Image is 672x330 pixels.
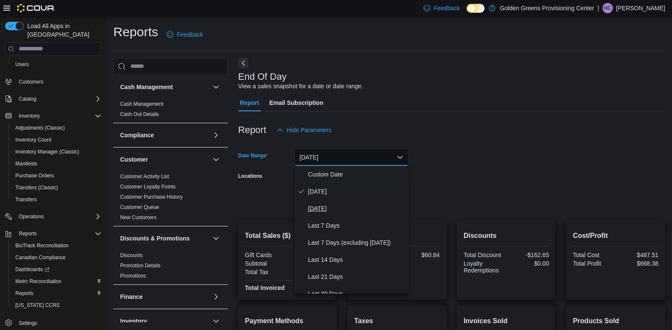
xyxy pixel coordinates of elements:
button: Inventory [15,111,43,121]
div: Discounts & Promotions [113,250,228,284]
a: Dashboards [9,263,105,275]
button: Inventory [211,316,221,326]
button: Reports [15,229,40,239]
h3: Report [238,125,266,135]
button: Users [9,58,105,70]
h3: End Of Day [238,72,287,82]
span: Load All Apps in [GEOGRAPHIC_DATA] [24,22,101,39]
button: Inventory [2,110,105,122]
button: Settings [2,316,105,329]
span: Inventory [19,113,40,119]
div: $0.00 [508,260,549,267]
button: Inventory Count [9,134,105,146]
div: -$162.65 [508,252,549,258]
span: Customers [15,76,101,87]
span: Last 21 Days [308,272,405,282]
div: $487.51 [617,252,658,258]
span: [US_STATE] CCRS [15,302,60,309]
span: Transfers [12,194,101,205]
h2: Taxes [354,316,440,326]
span: Transfers (Classic) [12,182,101,193]
a: Metrc Reconciliation [12,276,65,287]
span: Report [240,94,259,111]
label: Date Range [238,152,268,159]
div: View a sales snapshot for a date or date range. [238,82,363,91]
a: Feedback [163,26,206,43]
span: Manifests [12,159,101,169]
p: [PERSON_NAME] [616,3,665,13]
a: Customer Queue [120,204,159,210]
span: Canadian Compliance [12,252,101,263]
span: Washington CCRS [12,300,101,310]
div: Subtotal [245,260,286,267]
span: Inventory Manager (Classic) [15,148,79,155]
div: $0.00 [289,252,330,258]
a: Customer Activity List [120,174,169,179]
span: Users [12,59,101,69]
div: Total Profit [573,260,614,267]
a: Purchase Orders [12,171,58,181]
img: Cova [17,4,55,12]
div: $184.97 [289,269,330,275]
button: Transfers [9,194,105,206]
h2: Payment Methods [245,316,331,326]
a: Cash Management [120,101,163,107]
span: Dashboards [15,266,49,273]
a: Inventory Count [12,135,55,145]
span: Transfers [15,196,37,203]
strong: Total Invoiced [245,284,285,291]
button: Cash Management [211,82,221,92]
h3: Compliance [120,131,154,139]
a: Settings [15,318,40,328]
button: Inventory [120,317,209,325]
div: Gift Cards [245,252,286,258]
span: Inventory Count [15,136,52,143]
span: Catalog [19,96,36,102]
a: Inventory Manager (Classic) [12,147,83,157]
a: Transfers (Classic) [12,182,61,193]
div: $1,340.86 [289,284,330,291]
button: Manifests [9,158,105,170]
div: $1,155.89 [289,260,330,267]
span: Settings [19,320,37,327]
span: [DATE] [308,186,405,197]
a: Customer Purchase History [120,194,183,200]
div: Total Discount [464,252,505,258]
a: Transfers [12,194,40,205]
span: Custom Date [308,169,405,179]
span: Cash Out Details [120,111,159,118]
h3: Customer [120,155,148,164]
span: Settings [15,317,101,328]
h3: Cash Management [120,83,173,91]
label: Locations [238,173,262,179]
button: Next [238,58,248,68]
input: Dark Mode [467,4,485,13]
button: Purchase Orders [9,170,105,182]
div: $60.84 [399,252,440,258]
h2: Discounts [464,231,549,241]
a: New Customers [120,214,156,220]
button: Discounts & Promotions [211,233,221,243]
span: Customer Purchase History [120,194,183,200]
button: Customer [211,154,221,165]
a: Customer Loyalty Points [120,184,176,190]
button: Reports [9,287,105,299]
button: Compliance [120,131,209,139]
a: Customers [15,77,47,87]
h2: Total Sales ($) [245,231,331,241]
span: Last 30 Days [308,289,405,299]
span: Customer Loyalty Points [120,183,176,190]
div: Loyalty Redemptions [464,260,505,274]
button: Finance [120,292,209,301]
button: Adjustments (Classic) [9,122,105,134]
p: | [597,3,599,13]
button: Discounts & Promotions [120,234,209,243]
span: Purchase Orders [15,172,54,179]
a: Manifests [12,159,40,169]
div: $668.38 [617,260,658,267]
button: Finance [211,292,221,302]
span: Reports [15,229,101,239]
div: Total Cost [573,252,614,258]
